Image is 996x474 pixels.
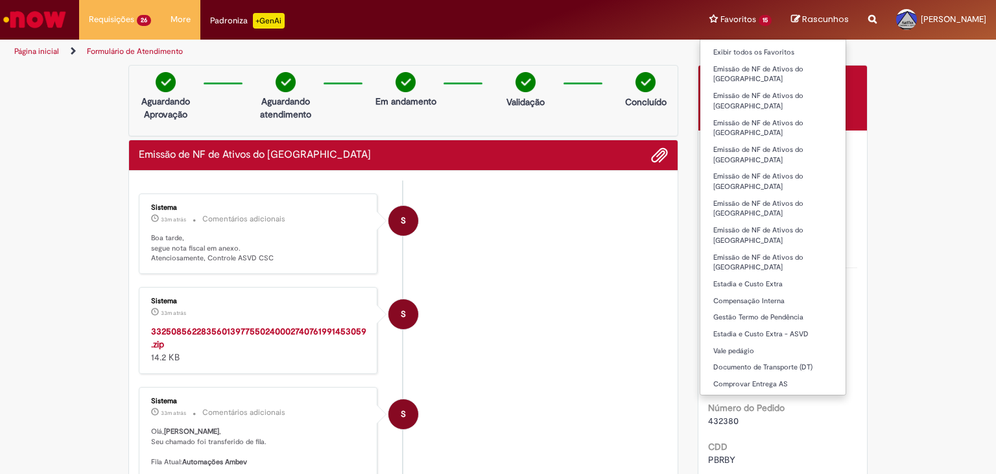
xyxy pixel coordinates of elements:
[700,327,846,342] a: Estadia e Custo Extra - ASVD
[171,13,191,26] span: More
[921,14,986,25] span: [PERSON_NAME]
[708,441,728,453] b: CDD
[700,143,846,167] a: Emissão de NF de Ativos do [GEOGRAPHIC_DATA]
[720,13,756,26] span: Favoritos
[700,39,846,395] ul: Favoritos
[161,409,186,417] time: 27/08/2025 17:11:49
[89,13,134,26] span: Requisições
[700,197,846,221] a: Emissão de NF de Ativos do [GEOGRAPHIC_DATA]
[137,15,151,26] span: 26
[164,427,219,436] b: [PERSON_NAME]
[700,223,846,247] a: Emissão de NF de Ativos do [GEOGRAPHIC_DATA]
[700,277,846,292] a: Estadia e Custo Extra
[151,325,367,364] div: 14.2 KB
[506,95,545,108] p: Validação
[388,299,418,329] div: Sistema
[253,13,285,29] p: +GenAi
[1,6,68,32] img: ServiceNow
[161,409,186,417] span: 33m atrás
[151,325,366,350] a: 33250856228356013977550240002740761991453059.zip
[202,407,285,418] small: Comentários adicionais
[161,309,186,317] span: 33m atrás
[401,299,406,330] span: S
[151,397,367,405] div: Sistema
[14,46,59,56] a: Página inicial
[759,15,772,26] span: 15
[151,233,367,264] p: Boa tarde, segue nota fiscal em anexo. Atenciosamente, Controle ASVD CSC
[161,216,186,223] time: 27/08/2025 17:11:51
[139,149,371,161] h2: Emissão de NF de Ativos do ASVD Histórico de tíquete
[651,147,668,164] button: Adicionar anexos
[700,344,846,358] a: Vale pedágio
[700,89,846,113] a: Emissão de NF de Ativos do [GEOGRAPHIC_DATA]
[151,204,367,212] div: Sistema
[182,457,247,467] b: Automações Ambev
[401,205,406,236] span: S
[708,454,735,466] span: PBRBY
[708,415,739,427] span: 432380
[635,72,656,92] img: check-circle-green.png
[388,399,418,429] div: System
[161,309,186,317] time: 27/08/2025 17:11:51
[202,214,285,225] small: Comentários adicionais
[700,169,846,193] a: Emissão de NF de Ativos do [GEOGRAPHIC_DATA]
[134,95,197,121] p: Aguardando Aprovação
[700,294,846,308] a: Compensação Interna
[700,310,846,325] a: Gestão Termo de Pendência
[700,377,846,392] a: Comprovar Entrega AS
[700,360,846,375] a: Documento de Transporte (DT)
[708,402,785,414] b: Número do Pedido
[516,72,536,92] img: check-circle-green.png
[396,72,416,92] img: check-circle-green.png
[802,13,849,25] span: Rascunhos
[210,13,285,29] div: Padroniza
[700,62,846,86] a: Emissão de NF de Ativos do [GEOGRAPHIC_DATA]
[10,40,654,64] ul: Trilhas de página
[276,72,296,92] img: check-circle-green.png
[161,216,186,223] span: 33m atrás
[700,251,846,275] a: Emissão de NF de Ativos do [GEOGRAPHIC_DATA]
[254,95,317,121] p: Aguardando atendimento
[625,95,667,108] p: Concluído
[700,45,846,60] a: Exibir todos os Favoritos
[151,297,367,305] div: Sistema
[791,14,849,26] a: Rascunhos
[156,72,176,92] img: check-circle-green.png
[388,206,418,236] div: System
[375,95,436,108] p: Em andamento
[401,399,406,430] span: S
[700,116,846,140] a: Emissão de NF de Ativos do [GEOGRAPHIC_DATA]
[87,46,183,56] a: Formulário de Atendimento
